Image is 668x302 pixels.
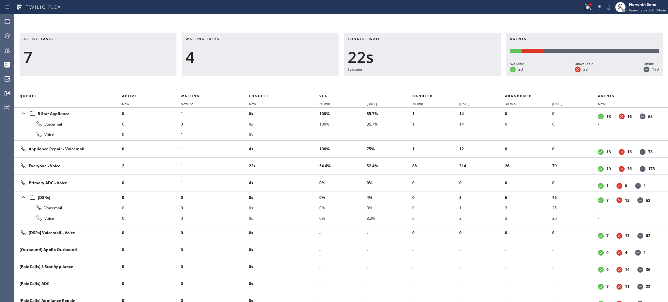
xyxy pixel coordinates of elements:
li: 0 [505,144,552,154]
span: Agents [510,37,527,41]
li: 79 [552,161,598,171]
dd: 193 [652,67,659,72]
dd: 0 [606,250,609,255]
li: 0s [249,245,319,255]
li: 0 [122,203,181,213]
span: 30 min [319,101,330,106]
li: 54.4% [319,161,367,171]
li: - [412,262,460,272]
li: 0 [122,192,181,203]
div: Offline: 193 [544,49,659,53]
li: 0 [412,192,460,203]
li: 0 [505,178,552,188]
div: Voice [20,130,117,138]
span: [DATE] [367,101,377,106]
li: 1 [181,129,249,140]
dd: 13 [606,149,611,155]
dd: 22 [646,284,650,289]
li: - [598,119,660,129]
li: 0s [249,203,319,213]
div: Offline [644,61,659,67]
div: 22s [348,48,497,67]
dt: Offline [640,113,645,119]
span: Active tasks [23,37,54,41]
span: Agents [598,94,615,98]
li: - [412,245,460,255]
li: 75% [367,144,412,154]
li: 0 [181,119,249,129]
li: 0s [249,192,319,203]
li: - [459,129,505,140]
li: 314 [459,161,505,171]
button: Mute [604,3,613,12]
dt: Offline [637,284,643,290]
span: [DATE] [552,101,562,106]
span: Waiting [181,94,200,98]
span: Longest [249,94,269,98]
dt: Available [598,250,604,256]
li: 0% [367,203,412,213]
li: 0s [249,129,319,140]
div: [Outbound] Apollo Outbound [20,247,117,252]
span: Now [598,101,605,106]
li: - [459,279,505,289]
li: 88 [412,161,460,171]
dd: 7 [606,233,609,238]
li: 0 [122,129,181,140]
span: Unavailable | 6h 14min [629,8,666,12]
li: 1 [412,108,460,119]
li: - [367,262,412,272]
li: 0 [122,228,181,238]
div: [PaidCalls] 5 Star Appliance [20,264,117,269]
dt: Unavailable [616,197,622,203]
li: 0s [249,213,319,223]
dt: Unavailable [619,166,625,172]
dd: 0 [625,183,627,189]
dd: 38 [583,67,588,72]
dt: Unavailable [619,113,625,119]
li: 52.4% [367,161,412,171]
li: 0 [505,228,552,238]
dd: 7 [606,198,609,203]
li: 0 [412,213,460,223]
li: - [319,228,367,238]
li: 14 [459,119,505,129]
div: Voicemail [20,120,117,128]
div: 7 [23,48,173,67]
dd: 173 [648,166,655,172]
li: - [505,129,552,140]
dt: Unavailable [616,250,622,256]
span: SLA [319,94,327,98]
li: - [505,262,552,272]
span: 30 min [412,101,423,106]
li: 0 [552,108,598,119]
span: Handled [412,94,433,98]
dd: 1 [644,250,646,255]
li: 0 [181,203,249,213]
li: 0 [122,245,181,255]
dd: 78 [648,149,653,155]
li: - [552,262,598,272]
dt: Available [598,149,604,155]
li: - [505,279,552,289]
span: Now [249,101,256,106]
div: 4 [186,48,335,67]
dd: 14 [625,267,630,272]
li: 0 [181,192,249,203]
li: 85.7% [367,108,412,119]
li: 0 [181,279,249,289]
span: 30 min [505,101,516,106]
dd: 62 [646,198,650,203]
dt: Unavailable [616,284,622,290]
li: 20 [552,213,598,223]
dt: Unavailable [575,67,581,72]
div: Voice [20,214,117,222]
dd: 13 [625,233,630,238]
dt: Offline [637,233,643,239]
li: 0% [367,178,412,188]
dd: 20 [518,67,523,72]
li: - [319,262,367,272]
li: 100% [319,108,367,119]
li: 1 [181,178,249,188]
dd: 65 [648,114,653,119]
